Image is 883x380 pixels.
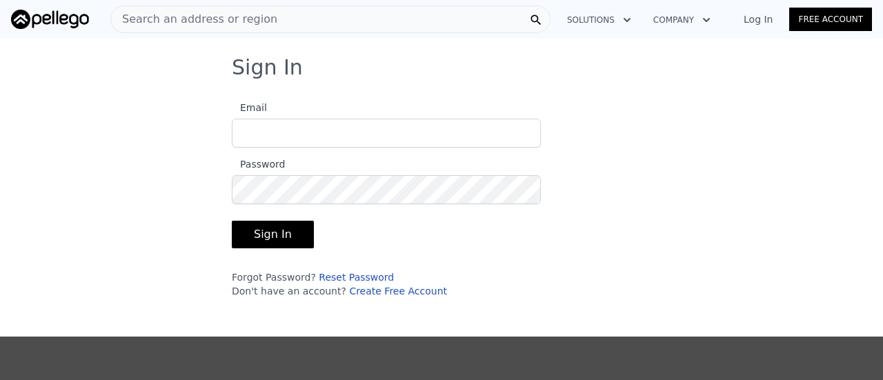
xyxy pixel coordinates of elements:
[11,10,89,29] img: Pellego
[319,272,394,283] a: Reset Password
[349,286,447,297] a: Create Free Account
[727,12,789,26] a: Log In
[232,221,314,248] button: Sign In
[232,270,541,298] div: Forgot Password? Don't have an account?
[232,102,267,113] span: Email
[232,175,541,204] input: Password
[642,8,722,32] button: Company
[111,11,277,28] span: Search an address or region
[232,55,651,80] h3: Sign In
[232,159,285,170] span: Password
[556,8,642,32] button: Solutions
[789,8,872,31] a: Free Account
[232,119,541,148] input: Email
